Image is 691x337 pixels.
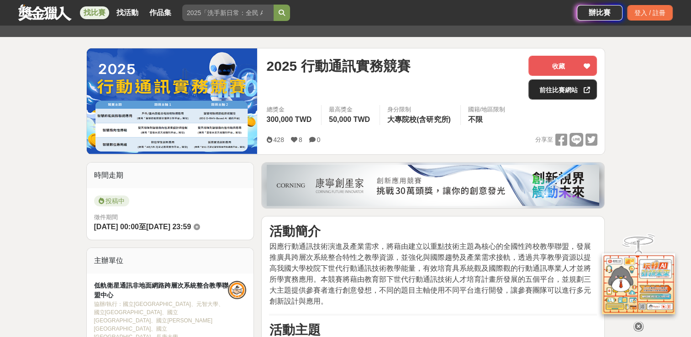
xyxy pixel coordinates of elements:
div: 低軌衛星通訊非地面網路跨層次系統整合教學聯盟中心 [94,281,228,300]
strong: 活動簡介 [269,224,320,238]
a: 找比賽 [80,6,109,19]
span: 總獎金 [266,105,314,114]
a: 辦比賽 [577,5,622,21]
span: 最高獎金 [329,105,372,114]
div: 主辦單位 [87,248,254,274]
span: 投稿中 [94,195,129,206]
img: be6ed63e-7b41-4cb8-917a-a53bd949b1b4.png [267,165,599,206]
span: 不限 [468,116,483,123]
span: 徵件期間 [94,214,118,221]
span: 0 [317,136,321,143]
div: 登入 / 註冊 [627,5,673,21]
button: 收藏 [528,56,597,76]
input: 2025「洗手新日常：全民 ALL IN」洗手歌全台徵選 [182,5,274,21]
span: 300,000 TWD [266,116,311,123]
span: 大專院校(含研究所) [387,116,451,123]
div: 國籍/地區限制 [468,105,506,114]
a: 找活動 [113,6,142,19]
a: 前往比賽網站 [528,79,597,100]
img: d2146d9a-e6f6-4337-9592-8cefde37ba6b.png [602,247,675,308]
a: 作品集 [146,6,175,19]
strong: 活動主題 [269,323,320,337]
span: 2025 行動通訊實務競賽 [266,56,410,76]
span: 50,000 TWD [329,116,370,123]
div: 身分限制 [387,105,453,114]
span: [DATE] 00:00 [94,223,139,231]
span: 8 [299,136,302,143]
span: 至 [139,223,146,231]
div: 時間走期 [87,163,254,188]
span: 分享至 [535,133,553,147]
span: 因應行動通訊技術演進及產業需求，將藉由建立以重點技術主題為核心的全國性跨校教學聯盟，發展推廣具跨層次系統整合特性之教學資源，並強化與國際趨勢及產業需求接軌，透過共享教學資源以提高我國大學校院下世... [269,242,591,305]
span: [DATE] 23:59 [146,223,191,231]
img: Cover Image [87,48,258,154]
span: 428 [273,136,284,143]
